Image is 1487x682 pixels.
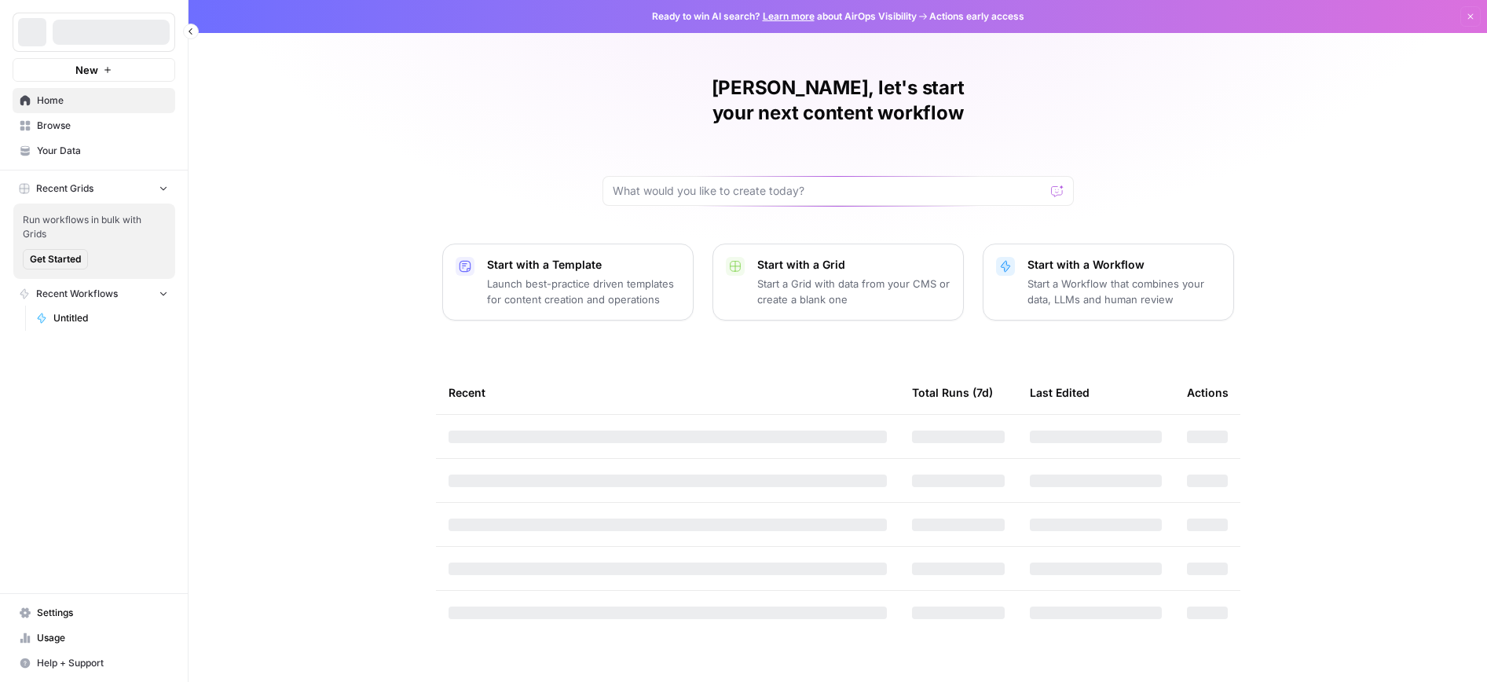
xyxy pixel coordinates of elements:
a: Learn more [763,10,815,22]
button: Get Started [23,249,88,269]
button: Recent Grids [13,177,175,200]
span: Help + Support [37,656,168,670]
p: Start a Workflow that combines your data, LLMs and human review [1027,276,1221,307]
button: Start with a WorkflowStart a Workflow that combines your data, LLMs and human review [983,244,1234,321]
button: Help + Support [13,651,175,676]
button: New [13,58,175,82]
p: Start with a Grid [757,257,950,273]
a: Your Data [13,138,175,163]
input: What would you like to create today? [613,183,1045,199]
p: Start a Grid with data from your CMS or create a blank one [757,276,950,307]
div: Recent [449,371,887,414]
button: Recent Workflows [13,282,175,306]
span: Actions early access [929,9,1024,24]
span: Recent Workflows [36,287,118,301]
button: Start with a TemplateLaunch best-practice driven templates for content creation and operations [442,244,694,321]
span: Your Data [37,144,168,158]
a: Home [13,88,175,113]
span: Usage [37,631,168,645]
p: Start with a Workflow [1027,257,1221,273]
span: Home [37,93,168,108]
span: Run workflows in bulk with Grids [23,213,166,241]
a: Browse [13,113,175,138]
span: Browse [37,119,168,133]
a: Settings [13,600,175,625]
button: Start with a GridStart a Grid with data from your CMS or create a blank one [712,244,964,321]
span: Ready to win AI search? about AirOps Visibility [652,9,917,24]
p: Launch best-practice driven templates for content creation and operations [487,276,680,307]
p: Start with a Template [487,257,680,273]
span: Untitled [53,311,168,325]
h1: [PERSON_NAME], let's start your next content workflow [602,75,1074,126]
span: Get Started [30,252,81,266]
a: Untitled [29,306,175,331]
div: Actions [1187,371,1229,414]
a: Usage [13,625,175,651]
div: Last Edited [1030,371,1090,414]
div: Total Runs (7d) [912,371,993,414]
span: Recent Grids [36,181,93,196]
span: Settings [37,606,168,620]
span: New [75,62,98,78]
